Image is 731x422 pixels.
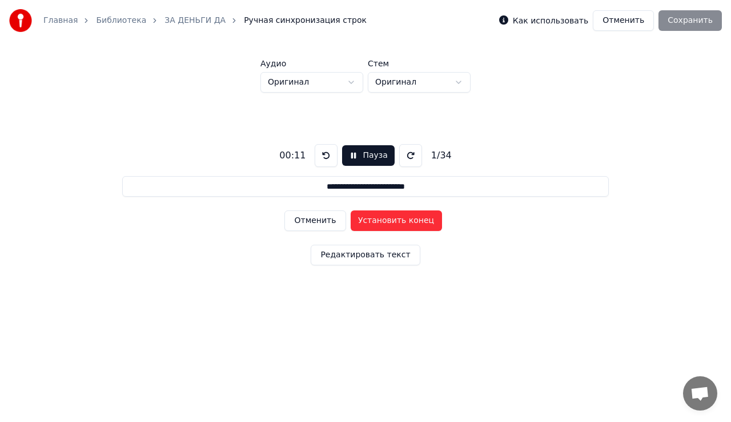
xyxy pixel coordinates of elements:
[43,15,367,26] nav: breadcrumb
[427,149,456,162] div: 1 / 34
[96,15,146,26] a: Библиотека
[284,210,346,231] button: Отменить
[342,145,394,166] button: Пауза
[311,245,420,265] button: Редактировать текст
[275,149,310,162] div: 00:11
[164,15,226,26] a: ЗА ДЕНЬГИ ДА
[683,376,717,411] a: Открытый чат
[593,10,654,31] button: Отменить
[513,17,588,25] label: Как использовать
[244,15,367,26] span: Ручная синхронизация строк
[9,9,32,32] img: youka
[43,15,78,26] a: Главная
[260,59,363,67] label: Аудио
[368,59,471,67] label: Стем
[351,210,442,231] button: Установить конец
